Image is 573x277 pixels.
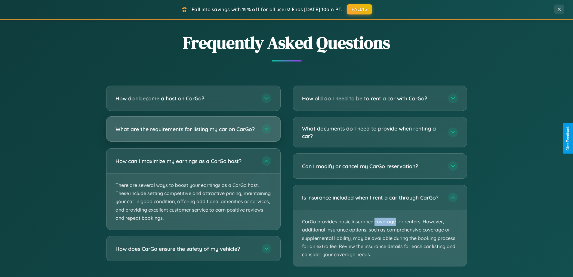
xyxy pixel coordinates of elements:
[106,174,280,230] p: There are several ways to boost your earnings as a CarGo host. These include setting competitive ...
[116,157,256,165] h3: How can I maximize my earnings as a CarGo host?
[302,162,442,170] h3: Can I modify or cancel my CarGo reservation?
[302,194,442,201] h3: Is insurance included when I rent a car through CarGo?
[116,125,256,133] h3: What are the requirements for listing my car on CarGo?
[116,245,256,253] h3: How does CarGo ensure the safety of my vehicle?
[347,4,372,14] button: FALL15
[106,31,467,54] h2: Frequently Asked Questions
[293,210,467,266] p: CarGo provides basic insurance coverage for renters. However, additional insurance options, such ...
[302,125,442,140] h3: What documents do I need to provide when renting a car?
[192,6,342,12] span: Fall into savings with 15% off for all users! Ends [DATE] 10am PT.
[116,95,256,102] h3: How do I become a host on CarGo?
[302,95,442,102] h3: How old do I need to be to rent a car with CarGo?
[566,126,570,151] div: Give Feedback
